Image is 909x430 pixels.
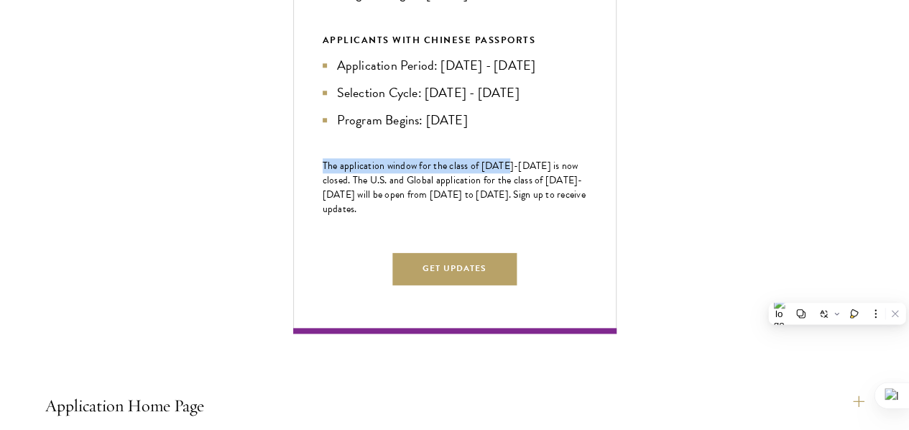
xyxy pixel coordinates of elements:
li: Application Period: [DATE] - [DATE] [323,55,587,76]
div: APPLICANTS WITH CHINESE PASSPORTS [323,32,587,48]
button: Application Home Page [45,388,864,423]
span: The application window for the class of [DATE]-[DATE] is now closed. The U.S. and Global applicat... [323,158,586,216]
button: Get Updates [392,252,517,285]
li: Selection Cycle: [DATE] - [DATE] [323,83,587,103]
li: Program Begins: [DATE] [323,110,587,130]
